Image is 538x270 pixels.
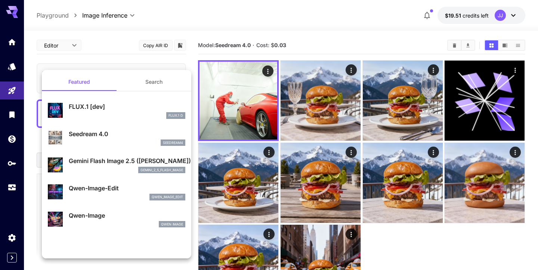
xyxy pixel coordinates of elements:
p: qwen_image_edit [152,194,183,200]
button: Search [117,73,191,91]
p: FLUX.1 [dev] [69,102,185,111]
p: Qwen-Image [69,211,185,220]
div: FLUX.1 [dev]FLUX.1 D [48,99,185,122]
div: Qwen-Image-Editqwen_image_edit [48,181,185,203]
div: Gemini Flash Image 2.5 ([PERSON_NAME])gemini_2_5_flash_image [48,153,185,176]
div: Seedream 4.0seedream4 [48,126,185,149]
p: seedream4 [163,140,183,145]
p: Gemini Flash Image 2.5 ([PERSON_NAME]) [69,156,185,165]
p: gemini_2_5_flash_image [140,168,183,173]
iframe: Chat Widget [501,234,538,270]
div: Widget de chat [501,234,538,270]
p: Seedream 4.0 [69,129,185,138]
p: FLUX.1 D [168,113,183,118]
p: Qwen-Image-Edit [69,184,185,193]
button: Featured [42,73,117,91]
div: Qwen-ImageQwen Image [48,208,185,231]
p: Qwen Image [161,222,183,227]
